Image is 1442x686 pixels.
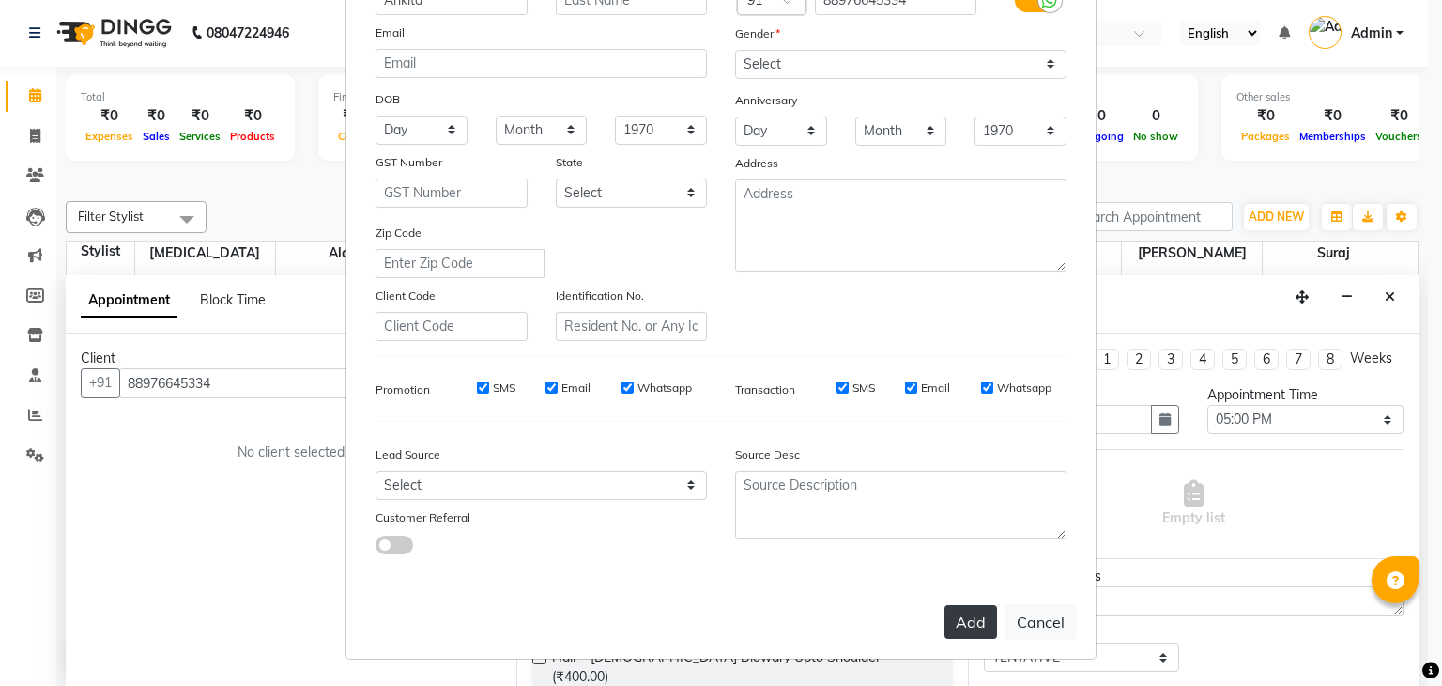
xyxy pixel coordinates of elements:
label: Promotion [376,382,430,398]
label: Address [735,155,778,172]
label: Identification No. [556,288,644,304]
label: Customer Referral [376,509,470,526]
input: Enter Zip Code [376,249,545,278]
label: Lead Source [376,446,440,463]
label: Transaction [735,382,795,398]
label: Email [376,24,405,41]
label: Email [921,380,950,397]
input: GST Number [376,179,528,208]
input: Client Code [376,312,528,341]
button: Cancel [1005,604,1077,640]
label: State [556,154,583,171]
label: Anniversary [735,92,797,109]
input: Email [376,49,707,78]
label: Email [561,380,591,397]
label: Source Desc [735,446,800,463]
label: Gender [735,25,780,42]
label: SMS [852,380,875,397]
label: Client Code [376,288,436,304]
label: DOB [376,91,400,108]
label: Whatsapp [997,380,1051,397]
label: GST Number [376,154,442,171]
input: Resident No. or Any Id [556,312,708,341]
label: Whatsapp [637,380,692,397]
label: SMS [493,380,515,397]
label: Zip Code [376,225,422,242]
button: Add [944,605,997,639]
